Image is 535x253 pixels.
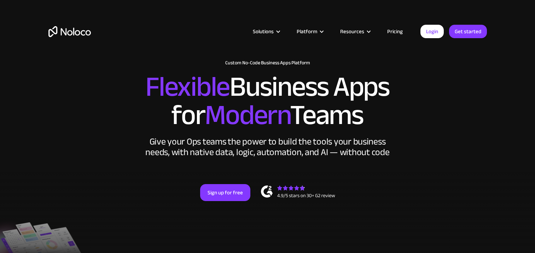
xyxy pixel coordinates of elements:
div: Solutions [253,27,274,36]
a: Login [420,25,444,38]
span: Modern [205,89,290,141]
a: Get started [449,25,487,38]
span: Flexible [145,60,229,113]
a: home [48,26,91,37]
div: Give your Ops teams the power to build the tools your business needs, with native data, logic, au... [144,136,391,158]
div: Resources [331,27,378,36]
div: Platform [297,27,317,36]
div: Resources [340,27,364,36]
a: Pricing [378,27,412,36]
h2: Business Apps for Teams [48,73,487,129]
a: Sign up for free [200,184,250,201]
div: Platform [288,27,331,36]
div: Solutions [244,27,288,36]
